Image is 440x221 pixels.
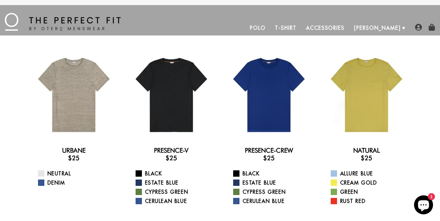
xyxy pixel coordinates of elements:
a: Allure Blue [331,170,410,177]
a: Cream Gold [331,179,410,186]
a: Neutral [38,170,118,177]
img: shopping-bag-icon.png [428,24,435,31]
a: Cypress Green [233,188,313,196]
a: Estate Blue [136,179,215,186]
a: Cerulean Blue [233,197,313,205]
inbox-online-store-chat: Shopify online store chat [412,195,435,216]
a: Green [331,188,410,196]
img: user-account-icon.png [415,24,422,31]
a: Cypress Green [136,188,215,196]
a: Presence-V [154,147,188,154]
h3: $25 [30,154,118,162]
h3: $25 [128,154,215,162]
a: Black [136,170,215,177]
a: Black [233,170,313,177]
a: Denim [38,179,118,186]
a: T-Shirt [270,20,301,35]
a: Polo [245,20,271,35]
a: Estate Blue [233,179,313,186]
h3: $25 [323,154,410,162]
a: Rust Red [331,197,410,205]
a: [PERSON_NAME] [349,20,405,35]
h3: $25 [225,154,313,162]
a: Cerulean Blue [136,197,215,205]
img: The Perfect Fit - by Otero Menswear - Logo [5,13,121,31]
a: Natural [353,147,380,154]
a: Accessories [301,20,349,35]
a: Urbane [62,147,86,154]
a: Presence-Crew [245,147,293,154]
